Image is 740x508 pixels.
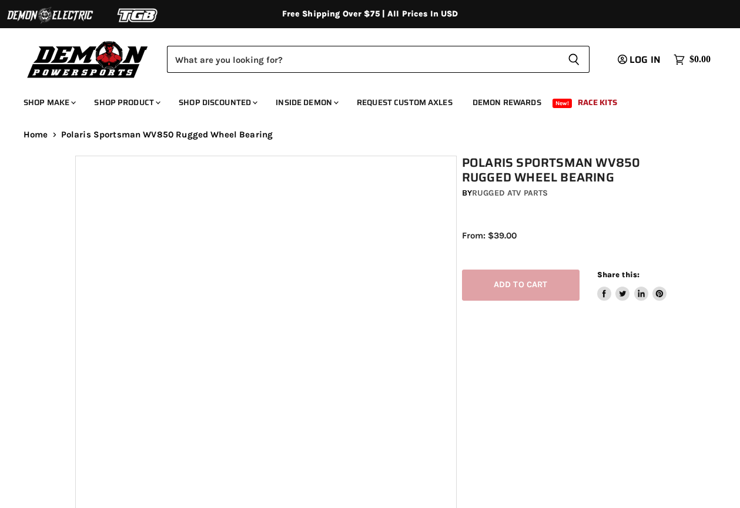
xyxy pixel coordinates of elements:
a: $0.00 [668,51,716,68]
img: Demon Electric Logo 2 [6,4,94,26]
div: by [462,187,670,200]
span: Polaris Sportsman WV850 Rugged Wheel Bearing [61,130,273,140]
a: Shop Product [85,90,168,115]
a: Rugged ATV Parts [472,188,548,198]
img: Demon Powersports [24,38,152,80]
a: Demon Rewards [464,90,550,115]
span: Share this: [597,270,639,279]
h1: Polaris Sportsman WV850 Rugged Wheel Bearing [462,156,670,185]
a: Inside Demon [267,90,346,115]
a: Home [24,130,48,140]
a: Shop Discounted [170,90,264,115]
span: New! [553,99,572,108]
a: Race Kits [569,90,626,115]
input: Search [167,46,558,73]
form: Product [167,46,590,73]
a: Log in [612,55,668,65]
ul: Main menu [15,86,708,115]
button: Search [558,46,590,73]
aside: Share this: [597,270,667,301]
a: Request Custom Axles [348,90,461,115]
span: $0.00 [689,54,711,65]
img: TGB Logo 2 [94,4,182,26]
a: Shop Make [15,90,83,115]
span: From: $39.00 [462,230,517,241]
span: Log in [629,52,661,67]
